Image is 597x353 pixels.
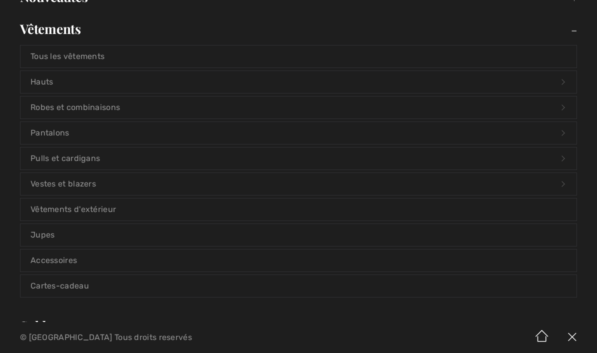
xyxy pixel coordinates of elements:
p: © [GEOGRAPHIC_DATA] Tous droits reservés [20,334,351,341]
a: Pantalons [20,122,576,144]
a: Soldes [10,315,587,337]
a: Robes et combinaisons [20,96,576,118]
a: Cartes-cadeau [20,275,576,297]
a: Vestes et blazers [20,173,576,195]
img: Accueil [527,322,557,353]
a: Vêtements [10,18,587,40]
a: Tous les vêtements [20,45,576,67]
a: Vêtements d'extérieur [20,198,576,220]
img: X [557,322,587,353]
a: Accessoires [20,249,576,271]
a: Jupes [20,224,576,246]
a: Hauts [20,71,576,93]
a: Pulls et cardigans [20,147,576,169]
